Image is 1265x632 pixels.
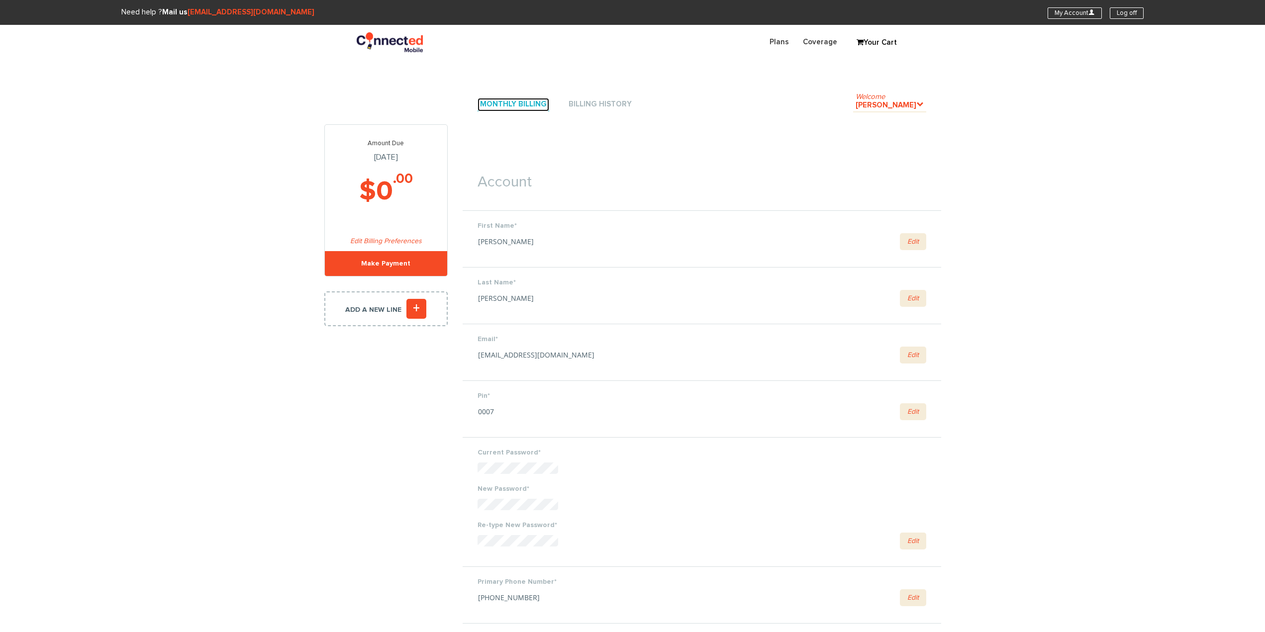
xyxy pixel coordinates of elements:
i: U [1088,9,1095,15]
a: [EMAIL_ADDRESS][DOMAIN_NAME] [188,8,314,16]
a: Edit [900,233,926,250]
a: Edit [900,589,926,606]
a: Log off [1110,7,1144,19]
label: Re-type New Password* [478,520,926,530]
label: Primary Phone Number* [478,577,926,587]
a: Edit Billing Preferences [350,238,422,245]
a: Billing History [566,98,634,111]
a: Edit [900,290,926,307]
label: Email* [478,334,926,344]
span: Need help ? [121,8,314,16]
a: Monthly Billing [478,98,549,111]
h1: Account [463,159,941,195]
a: Make Payment [325,251,447,276]
a: Edit [900,347,926,363]
a: Plans [763,32,796,52]
label: New Password* [478,484,926,494]
a: Welcome[PERSON_NAME]. [853,99,926,112]
sup: .00 [393,172,413,186]
h2: $0 [325,177,447,206]
a: Coverage [796,32,844,52]
a: Add a new line+ [324,291,448,326]
a: My AccountU [1048,7,1102,19]
label: Last Name* [478,277,926,287]
h3: [DATE] [325,140,447,162]
label: Current Password* [478,448,926,457]
label: First Name* [478,221,926,231]
a: Edit [900,533,926,549]
a: Your Cart [852,35,901,50]
iframe: Chat Widget [1149,517,1265,632]
span: Welcome [856,93,885,100]
strong: Mail us [162,8,314,16]
a: Edit [900,403,926,420]
p: Amount Due [325,140,447,148]
i: . [916,100,924,108]
i: + [406,299,426,319]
